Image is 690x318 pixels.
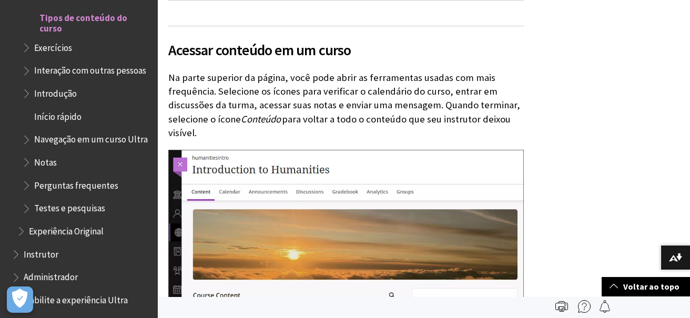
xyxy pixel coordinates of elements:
img: Print [555,300,568,313]
a: Voltar ao topo [602,277,690,296]
span: Instrutor [24,245,58,260]
span: Início rápido [34,108,82,122]
span: Experiência Original [29,222,104,237]
img: Follow this page [598,300,611,313]
span: Administrador [24,269,78,283]
span: Tipos de conteúdo do curso [39,9,150,34]
span: Perguntas frequentes [34,177,118,191]
p: Na parte superior da página, você pode abrir as ferramentas usadas com mais frequência. Selecione... [168,71,524,140]
span: Notas [34,153,57,168]
span: Interação com outras pessoas [34,62,146,76]
span: Habilite a experiência Ultra [24,291,128,305]
span: Introdução [34,85,77,99]
span: Navegação em um curso Ultra [34,131,148,145]
span: Exercícios [34,39,72,53]
img: More help [578,300,591,313]
button: Abrir preferências [7,286,33,313]
h2: Acessar conteúdo em um curso [168,26,524,61]
span: Conteúdo [241,113,281,125]
span: Testes e pesquisas [34,200,105,214]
